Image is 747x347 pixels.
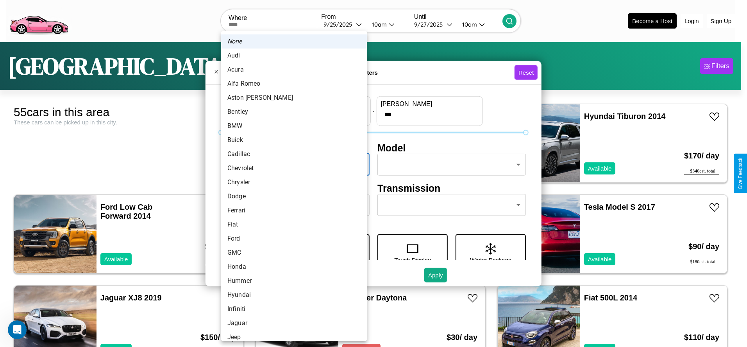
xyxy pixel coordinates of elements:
li: Honda [221,260,367,274]
li: Cadillac [221,147,367,161]
li: Bentley [221,105,367,119]
li: Aston [PERSON_NAME] [221,91,367,105]
li: Chrysler [221,175,367,189]
li: Jeep [221,330,367,344]
li: Jaguar [221,316,367,330]
em: None [227,37,242,46]
li: Acura [221,63,367,77]
iframe: Intercom live chat [8,320,27,339]
li: Chevrolet [221,161,367,175]
li: Ford [221,232,367,246]
li: Ferrari [221,203,367,218]
li: Audi [221,49,367,63]
li: BMW [221,119,367,133]
li: Hummer [221,274,367,288]
div: Give Feedback [738,158,743,189]
li: Fiat [221,218,367,232]
li: Alfa Romeo [221,77,367,91]
li: Infiniti [221,302,367,316]
li: Dodge [221,189,367,203]
li: Buick [221,133,367,147]
li: GMC [221,246,367,260]
li: Hyundai [221,288,367,302]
